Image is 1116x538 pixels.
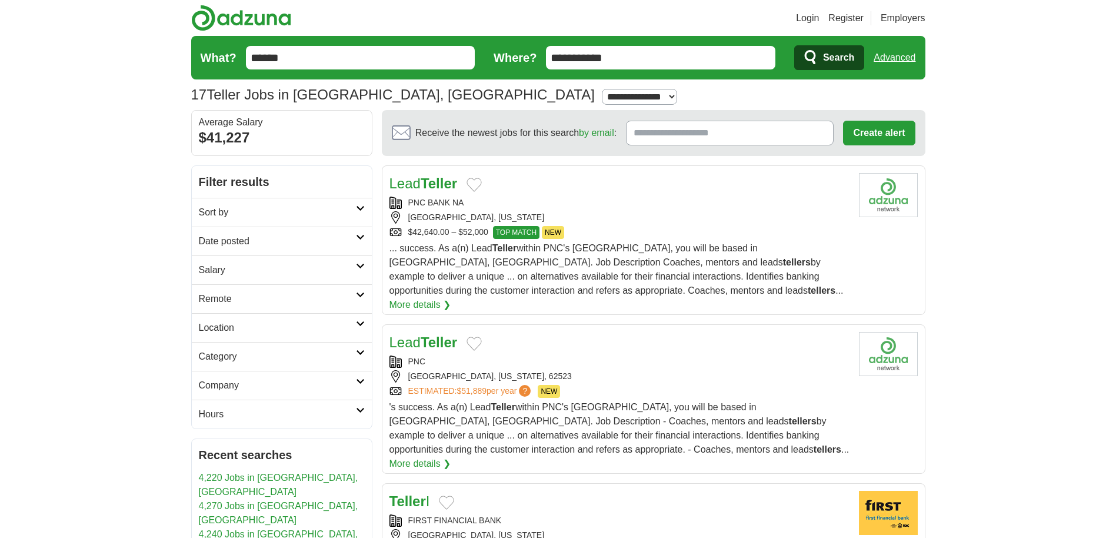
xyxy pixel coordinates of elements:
strong: Teller [421,334,457,350]
span: TOP MATCH [493,226,539,239]
span: 's success. As a(n) Lead within PNC's [GEOGRAPHIC_DATA], you will be based in [GEOGRAPHIC_DATA], ... [389,402,850,454]
span: 17 [191,84,207,105]
span: ... success. As a(n) Lead within PNC's [GEOGRAPHIC_DATA], you will be based in [GEOGRAPHIC_DATA],... [389,243,844,295]
h2: Hours [199,407,356,421]
h2: Filter results [192,166,372,198]
a: PNC BANK NA [408,198,464,207]
a: Salary [192,255,372,284]
div: [GEOGRAPHIC_DATA], [US_STATE], 62523 [389,370,850,383]
h2: Category [199,350,356,364]
a: Employers [881,11,925,25]
strong: Teller [389,493,426,509]
label: Where? [494,49,537,67]
a: by email [579,128,614,138]
strong: tellers [814,444,841,454]
img: PNC Bank NA logo [859,332,918,376]
span: NEW [538,385,560,398]
a: More details ❯ [389,457,451,471]
strong: tellers [783,257,811,267]
h2: Location [199,321,356,335]
span: NEW [542,226,564,239]
a: 4,220 Jobs in [GEOGRAPHIC_DATA], [GEOGRAPHIC_DATA] [199,473,358,497]
button: Add to favorite jobs [467,337,482,351]
div: $41,227 [199,127,365,148]
h1: Teller Jobs in [GEOGRAPHIC_DATA], [GEOGRAPHIC_DATA] [191,87,595,102]
a: Remote [192,284,372,313]
a: LeadTeller [389,334,458,350]
a: Hours [192,400,372,429]
button: Create alert [843,121,915,145]
span: $51,889 [457,386,487,396]
button: Add to favorite jobs [467,178,482,192]
span: Search [823,46,854,69]
div: $42,640.00 – $52,000 [389,226,850,239]
button: Search [794,45,864,70]
span: ? [519,385,531,397]
a: Advanced [874,46,915,69]
strong: tellers [789,416,817,426]
a: 4,270 Jobs in [GEOGRAPHIC_DATA], [GEOGRAPHIC_DATA] [199,501,358,525]
a: FIRST FINANCIAL BANK [408,516,502,525]
a: LeadTeller [389,175,458,191]
a: Location [192,313,372,342]
a: TellerI [389,493,430,509]
h2: Sort by [199,205,356,220]
img: Adzuna logo [191,5,291,31]
strong: tellers [808,285,835,295]
a: PNC [408,357,426,366]
a: More details ❯ [389,298,451,312]
button: Add to favorite jobs [439,496,454,510]
h2: Salary [199,263,356,277]
h2: Remote [199,292,356,306]
strong: Teller [421,175,457,191]
div: Average Salary [199,118,365,127]
a: ESTIMATED:$51,889per year? [408,385,534,398]
a: Date posted [192,227,372,255]
strong: Teller [492,243,517,253]
span: Receive the newest jobs for this search : [415,126,617,140]
a: Sort by [192,198,372,227]
strong: Teller [491,402,515,412]
a: Register [828,11,864,25]
h2: Company [199,378,356,393]
label: What? [201,49,236,67]
a: Login [796,11,819,25]
div: [GEOGRAPHIC_DATA], [US_STATE] [389,211,850,224]
a: Category [192,342,372,371]
img: First Financial Bank logo [859,491,918,535]
a: Company [192,371,372,400]
h2: Recent searches [199,446,365,464]
img: PNC Bank NA logo [859,173,918,217]
h2: Date posted [199,234,356,248]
